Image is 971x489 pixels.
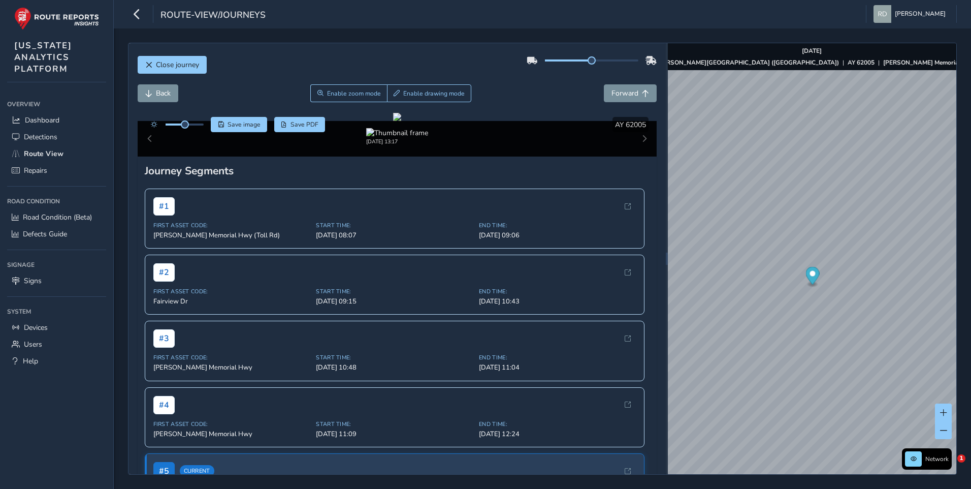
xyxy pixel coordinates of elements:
[479,231,636,240] span: [DATE] 09:06
[479,222,636,229] span: End Time:
[366,138,428,145] div: [DATE] 13:17
[180,465,214,477] span: Current
[310,84,387,102] button: Zoom
[805,267,819,288] div: Map marker
[153,329,175,348] span: # 3
[153,297,310,306] span: Fairview Dr
[895,5,946,23] span: [PERSON_NAME]
[7,353,106,370] a: Help
[14,7,99,30] img: rr logo
[479,363,636,372] span: [DATE] 11:04
[7,319,106,336] a: Devices
[957,454,965,463] span: 1
[479,288,636,295] span: End Time:
[615,120,646,130] span: AY 62005
[623,58,839,67] strong: ASSET NO. [PERSON_NAME][GEOGRAPHIC_DATA] ([GEOGRAPHIC_DATA])
[24,340,42,349] span: Users
[479,430,636,439] span: [DATE] 12:24
[316,231,473,240] span: [DATE] 08:07
[274,117,326,132] button: PDF
[7,336,106,353] a: Users
[153,462,175,480] span: # 5
[873,5,891,23] img: diamond-layout
[228,120,261,129] span: Save image
[316,354,473,361] span: Start Time:
[7,226,106,242] a: Defects Guide
[153,263,175,282] span: # 2
[153,420,310,428] span: First Asset Code:
[23,212,92,222] span: Road Condition (Beta)
[936,454,961,479] iframe: Intercom live chat
[153,288,310,295] span: First Asset Code:
[7,194,106,209] div: Road Condition
[145,164,650,178] div: Journey Segments
[316,363,473,372] span: [DATE] 10:48
[156,88,171,98] span: Back
[14,40,72,75] span: [US_STATE] ANALYTICS PLATFORM
[23,356,38,366] span: Help
[211,117,267,132] button: Save
[138,84,178,102] button: Back
[24,276,42,286] span: Signs
[316,420,473,428] span: Start Time:
[153,363,310,372] span: [PERSON_NAME] Memorial Hwy
[316,430,473,439] span: [DATE] 11:09
[153,231,310,240] span: [PERSON_NAME] Memorial Hwy (Toll Rd)
[7,145,106,162] a: Route View
[7,129,106,145] a: Detections
[7,97,106,112] div: Overview
[153,396,175,414] span: # 4
[7,304,106,319] div: System
[604,84,657,102] button: Forward
[24,323,48,332] span: Devices
[403,89,465,98] span: Enable drawing mode
[366,128,428,138] img: Thumbnail frame
[925,455,949,463] span: Network
[153,222,310,229] span: First Asset Code:
[7,162,106,179] a: Repairs
[7,257,106,272] div: Signage
[24,166,47,175] span: Repairs
[316,297,473,306] span: [DATE] 09:15
[479,297,636,306] span: [DATE] 10:43
[25,115,59,125] span: Dashboard
[7,209,106,226] a: Road Condition (Beta)
[479,420,636,428] span: End Time:
[7,272,106,289] a: Signs
[290,120,318,129] span: Save PDF
[327,89,381,98] span: Enable zoom mode
[138,56,207,74] button: Close journey
[611,88,638,98] span: Forward
[156,60,199,70] span: Close journey
[479,354,636,361] span: End Time:
[153,197,175,216] span: # 1
[387,84,472,102] button: Draw
[848,58,875,67] strong: AY 62005
[23,229,67,239] span: Defects Guide
[153,354,310,361] span: First Asset Code:
[153,430,310,439] span: [PERSON_NAME] Memorial Hwy
[802,47,822,55] strong: [DATE]
[24,149,63,159] span: Route View
[7,112,106,129] a: Dashboard
[24,132,57,142] span: Detections
[316,288,473,295] span: Start Time:
[873,5,949,23] button: [PERSON_NAME]
[316,222,473,229] span: Start Time:
[160,9,266,23] span: route-view/journeys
